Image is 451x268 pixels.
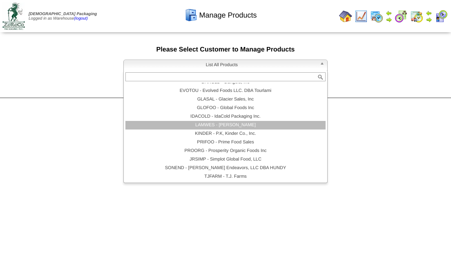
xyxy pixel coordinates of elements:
a: (logout) [74,16,88,21]
span: Please Select Customer to Manage Products [156,46,295,53]
img: calendarblend.gif [395,10,408,23]
img: calendarcustomer.gif [435,10,448,23]
img: arrowright.gif [386,16,392,23]
li: PROORG - Prosperity Organic Foods Inc [125,147,326,155]
img: calendarprod.gif [370,10,383,23]
li: LAMWES - [PERSON_NAME] [125,121,326,130]
img: calendarinout.gif [410,10,423,23]
span: Manage Products [199,11,257,20]
li: IDACOLD - IdaCold Packaging Inc. [125,112,326,121]
img: arrowright.gif [426,16,432,23]
li: PRIFOO - Prime Food Sales [125,138,326,147]
span: List All Products [127,60,317,70]
span: Logged in as Warehouse [29,12,97,21]
li: KINDER - P.K, Kinder Co., Inc. [125,130,326,138]
img: arrowleft.gif [386,10,392,16]
li: SONEND - [PERSON_NAME] Endeavors, LLC DBA HUNDY [125,164,326,172]
img: zoroco-logo-small.webp [2,2,25,30]
img: cabinet.gif [185,9,198,22]
li: GLOFOO - Global Foods Inc [125,104,326,112]
li: JRSIMP - Simplot Global Food, LLC [125,155,326,164]
li: EVOTOU - Evolved Foods LLC. DBA Tourlami [125,87,326,95]
li: TJFARM - T.J. Farms [125,172,326,181]
span: [DEMOGRAPHIC_DATA] Packaging [29,12,97,16]
img: line_graph.gif [355,10,368,23]
li: GLASAL - Glacier Sales, Inc [125,95,326,104]
img: arrowleft.gif [426,10,432,16]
